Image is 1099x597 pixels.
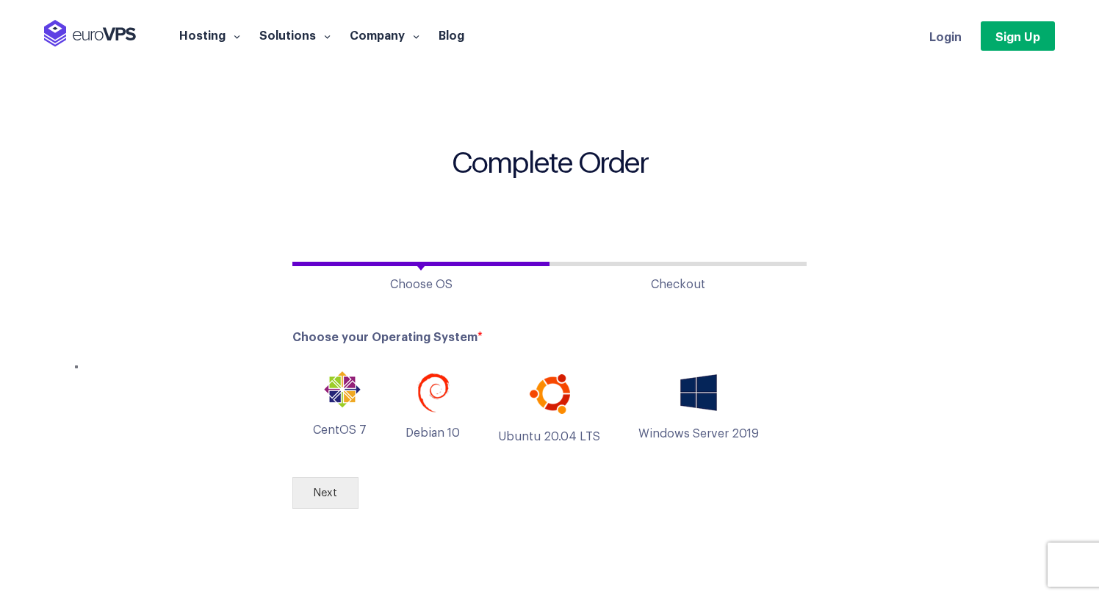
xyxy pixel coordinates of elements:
span: CentOS 7 [311,423,367,438]
span: 1 [292,262,549,266]
button: Next [292,477,358,510]
label: Choose your Operating System [292,329,807,346]
span: Windows Server 2019 [638,426,759,442]
img: EuroVPS [44,20,136,47]
span: Checkout [640,278,716,292]
span: Debian 10 [406,426,460,441]
img: Ubuntu 20.04 LTS [523,368,576,421]
img: Debian 10 [410,368,455,417]
span: Ubuntu 20.04 LTS [498,429,600,445]
a: Login [929,28,962,44]
img: CentOS 7 [311,368,367,414]
a: Blog [429,27,474,42]
a: Solutions [250,27,340,42]
span: 2 [549,262,807,266]
a: Company [340,27,429,42]
span: Choose OS [379,278,464,292]
a: Sign Up [981,21,1055,51]
h1: Complete Order [285,144,814,182]
a: Hosting [170,27,250,42]
img: Windows Server 2019 [672,368,726,418]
